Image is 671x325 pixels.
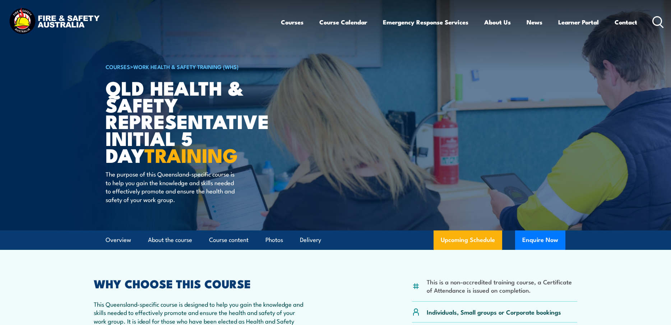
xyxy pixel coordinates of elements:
a: Course Calendar [319,13,367,32]
a: Photos [265,230,283,250]
a: Upcoming Schedule [434,230,502,250]
p: The purpose of this Queensland-specific course is to help you gain the knowledge and skills neede... [106,170,237,203]
p: Individuals, Small groups or Corporate bookings [427,308,561,316]
a: Course content [209,230,249,250]
a: About the course [148,230,192,250]
a: Work Health & Safety Training (WHS) [133,63,239,70]
h6: > [106,62,283,71]
a: About Us [484,13,511,32]
a: Overview [106,230,131,250]
a: COURSES [106,63,130,70]
a: Emergency Response Services [383,13,468,32]
h1: QLD Health & Safety Representative Initial 5 Day [106,79,283,163]
a: Delivery [300,230,321,250]
a: News [527,13,542,32]
li: This is a non-accredited training course, a Certificate of Attendance is issued on completion. [427,278,577,294]
a: Courses [281,13,304,32]
strong: TRAINING [144,139,238,169]
button: Enquire Now [515,230,565,250]
a: Contact [615,13,637,32]
a: Learner Portal [558,13,599,32]
h2: WHY CHOOSE THIS COURSE [94,278,304,288]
